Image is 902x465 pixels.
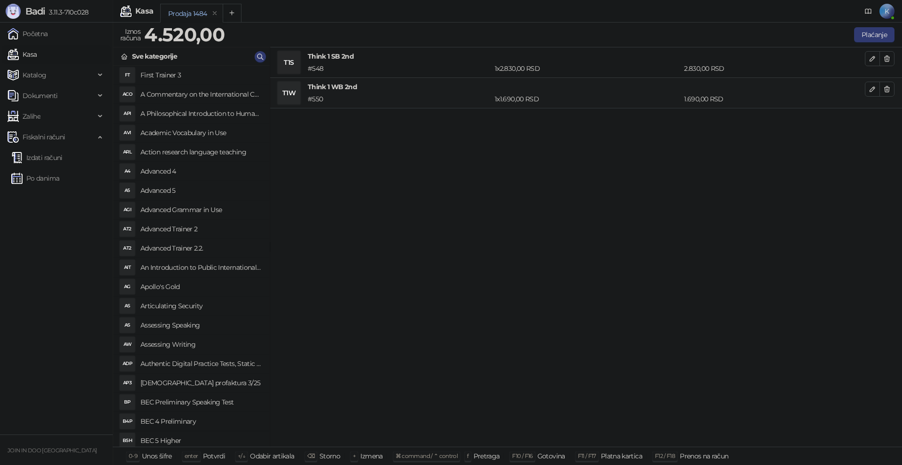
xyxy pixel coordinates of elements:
[120,395,135,410] div: BP
[142,450,172,462] div: Unos šifre
[11,169,59,188] a: Po danima
[140,183,262,198] h4: Advanced 5
[120,298,135,313] div: AS
[45,8,88,16] span: 3.11.3-710c028
[25,6,45,17] span: Badi
[120,106,135,121] div: API
[360,450,382,462] div: Izmena
[278,82,300,104] div: T1W
[120,221,135,236] div: AT2
[223,4,241,23] button: Add tab
[120,414,135,429] div: B4P
[120,260,135,275] div: AIT
[120,375,135,390] div: AP3
[682,63,867,74] div: 2.830,00 RSD
[120,318,135,333] div: AS
[140,260,262,275] h4: An Introduction to Public International Law
[120,337,135,352] div: AW
[120,87,135,102] div: ACO
[396,452,458,459] span: ⌘ command / ⌃ control
[493,94,682,104] div: 1 x 1.690,00 RSD
[118,25,142,44] div: Iznos računa
[319,450,340,462] div: Storno
[140,241,262,256] h4: Advanced Trainer 2.2.
[140,298,262,313] h4: Articulating Security
[120,125,135,140] div: AVI
[140,87,262,102] h4: A Commentary on the International Convent on Civil and Political Rights
[23,86,57,105] span: Dokumenti
[140,318,262,333] h4: Assessing Speaking
[140,221,262,236] h4: Advanced Trainer 2
[655,452,675,459] span: F12 / F18
[120,356,135,371] div: ADP
[140,164,262,179] h4: Advanced 4
[140,395,262,410] h4: BEC Preliminary Speaking Test
[306,63,493,74] div: # 548
[8,24,48,43] a: Početna
[11,148,62,167] a: Izdati računi
[203,450,225,462] div: Potvrdi
[140,68,262,83] h4: First Trainer 3
[861,4,876,19] a: Dokumentacija
[140,106,262,121] h4: A Philosophical Introduction to Human Rights
[682,94,867,104] div: 1.690,00 RSD
[278,51,300,74] div: T1S
[8,447,97,454] small: JOIN IN DOO [GEOGRAPHIC_DATA]
[209,9,221,17] button: remove
[578,452,596,459] span: F11 / F17
[23,128,65,146] span: Fiskalni računi
[140,375,262,390] h4: [DEMOGRAPHIC_DATA] profaktura 3/25
[120,164,135,179] div: A4
[120,68,135,83] div: FT
[132,51,177,61] div: Sve kategorije
[140,145,262,160] h4: Action research language teaching
[308,82,865,92] h4: Think 1 WB 2nd
[467,452,468,459] span: f
[353,452,356,459] span: +
[307,452,315,459] span: ⌫
[23,107,40,126] span: Zalihe
[113,66,270,447] div: grid
[493,63,682,74] div: 1 x 2.830,00 RSD
[185,452,198,459] span: enter
[135,8,153,15] div: Kasa
[120,433,135,448] div: B5H
[140,414,262,429] h4: BEC 4 Preliminary
[120,145,135,160] div: ARL
[168,8,207,19] div: Prodaja 1484
[120,183,135,198] div: A5
[140,337,262,352] h4: Assessing Writing
[140,202,262,217] h4: Advanced Grammar in Use
[8,45,37,64] a: Kasa
[474,450,500,462] div: Pretraga
[140,279,262,294] h4: Apollo's Gold
[306,94,493,104] div: # 550
[120,241,135,256] div: AT2
[879,4,894,19] span: K
[250,450,294,462] div: Odabir artikala
[308,51,865,61] h4: Think 1 SB 2nd
[238,452,245,459] span: ↑/↓
[854,27,894,42] button: Plaćanje
[140,433,262,448] h4: BEC 5 Higher
[120,202,135,217] div: AGI
[140,125,262,140] h4: Academic Vocabulary in Use
[601,450,642,462] div: Platna kartica
[129,452,137,459] span: 0-9
[23,66,47,84] span: Katalog
[680,450,728,462] div: Prenos na račun
[140,356,262,371] h4: Authentic Digital Practice Tests, Static online 1ed
[6,4,21,19] img: Logo
[120,279,135,294] div: AG
[512,452,532,459] span: F10 / F16
[537,450,565,462] div: Gotovina
[144,23,225,46] strong: 4.520,00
